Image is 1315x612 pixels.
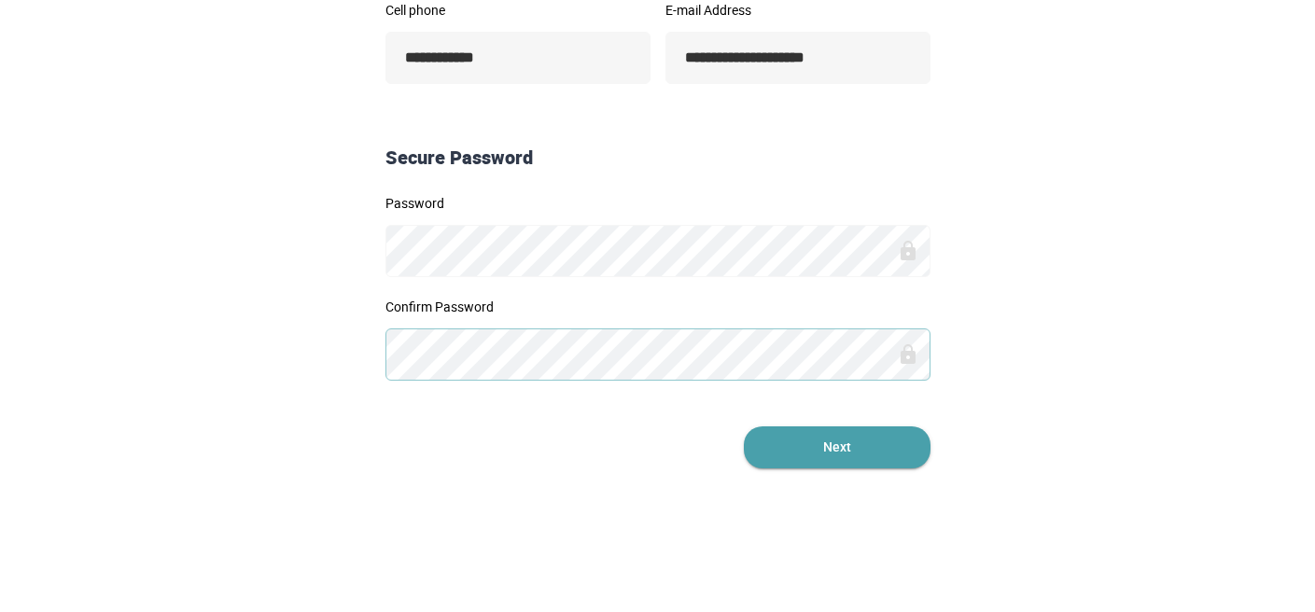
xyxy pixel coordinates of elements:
[385,300,930,313] label: Confirm Password
[385,197,930,210] label: Password
[378,145,938,172] div: Secure Password
[665,4,930,17] label: E-mail Address
[385,4,651,17] label: Cell phone
[744,426,930,468] button: Next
